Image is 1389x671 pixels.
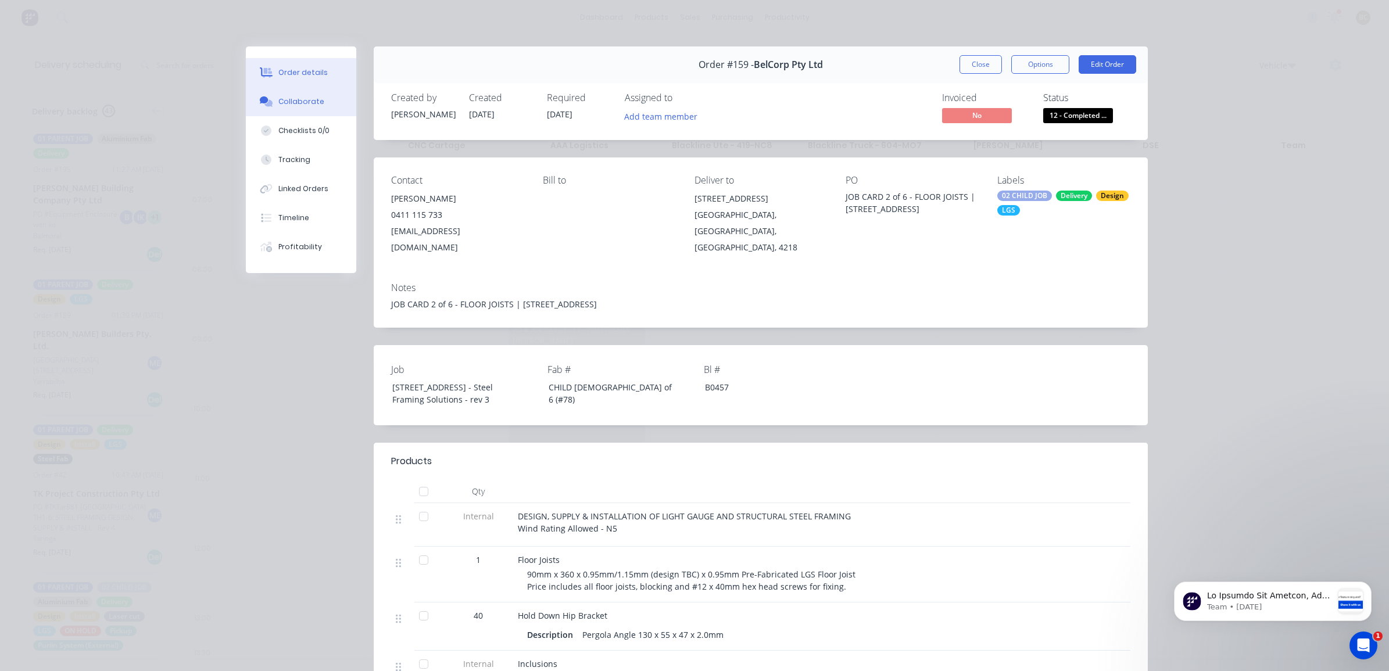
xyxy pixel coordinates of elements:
div: Delivery [1056,191,1092,201]
div: Tracking [278,155,310,165]
span: Floor Joists [518,554,560,565]
div: Linked Orders [278,184,328,194]
span: Hold Down Hip Bracket [518,610,607,621]
label: Bl # [704,363,849,376]
div: [PERSON_NAME]0411 115 733[EMAIL_ADDRESS][DOMAIN_NAME] [391,191,524,256]
div: Description [527,626,578,643]
button: Options [1011,55,1069,74]
label: Fab # [547,363,693,376]
iframe: Intercom notifications message [1157,558,1389,640]
div: Qty [443,480,513,503]
div: [PERSON_NAME] [391,108,455,120]
div: PO [846,175,979,186]
div: Labels [997,175,1130,186]
span: 1 [1373,631,1383,641]
div: Created by [391,92,455,103]
span: 90mm x 360 x 0.95mm/1.15mm (design TBC) x 0.95mm Pre-Fabricated LGS Floor Joist Price includes al... [527,569,855,592]
div: JOB CARD 2 of 6 - FLOOR JOISTS | [STREET_ADDRESS] [391,298,1130,310]
span: Internal [448,658,509,670]
div: Timeline [278,213,309,223]
div: [PERSON_NAME] [391,191,524,207]
button: Checklists 0/0 [246,116,356,145]
button: Tracking [246,145,356,174]
div: Assigned to [625,92,741,103]
button: Collaborate [246,87,356,116]
div: [EMAIL_ADDRESS][DOMAIN_NAME] [391,223,524,256]
button: Linked Orders [246,174,356,203]
div: 02 CHILD JOB [997,191,1052,201]
div: [STREET_ADDRESS] - Steel Framing Solutions - rev 3 [383,379,528,408]
div: Contact [391,175,524,186]
div: LGS [997,205,1020,216]
button: Edit Order [1079,55,1136,74]
div: [STREET_ADDRESS] [694,191,828,207]
button: 12 - Completed ... [1043,108,1113,125]
span: Order #159 - [699,59,754,70]
label: Job [391,363,536,376]
button: Add team member [625,108,704,124]
div: Bill to [543,175,676,186]
p: Message from Team, sent 1w ago [51,44,176,54]
span: [DATE] [469,109,495,120]
span: 40 [474,609,483,622]
div: Pergola Angle 130 x 55 x 47 x 2.0mm [578,626,728,643]
button: Order details [246,58,356,87]
div: B0457 [696,379,841,396]
div: Collaborate [278,96,324,107]
div: Notes [391,282,1130,293]
button: Timeline [246,203,356,232]
span: No [942,108,1012,123]
div: Profitability [278,242,322,252]
div: Created [469,92,533,103]
div: CHILD [DEMOGRAPHIC_DATA] of 6 (#78) [539,379,685,408]
span: [DATE] [547,109,572,120]
div: Deliver to [694,175,828,186]
span: BelCorp Pty Ltd [754,59,823,70]
div: Status [1043,92,1130,103]
span: 12 - Completed ... [1043,108,1113,123]
div: [STREET_ADDRESS][GEOGRAPHIC_DATA], [GEOGRAPHIC_DATA], [GEOGRAPHIC_DATA], 4218 [694,191,828,256]
div: Required [547,92,611,103]
div: JOB CARD 2 of 6 - FLOOR JOISTS | [STREET_ADDRESS] [846,191,979,215]
button: Close [960,55,1002,74]
iframe: Intercom live chat [1349,631,1377,659]
span: Internal [448,510,509,522]
div: 0411 115 733 [391,207,524,223]
button: Add team member [618,108,704,124]
div: Order details [278,67,328,78]
div: Checklists 0/0 [278,125,330,136]
span: 1 [476,554,481,566]
div: Invoiced [942,92,1029,103]
span: DESIGN, SUPPLY & INSTALLATION OF LIGHT GAUGE AND STRUCTURAL STEEL FRAMING Wind Rating Allowed - N5 [518,511,851,534]
button: Profitability [246,232,356,261]
div: Products [391,454,432,468]
div: Design [1096,191,1129,201]
div: [GEOGRAPHIC_DATA], [GEOGRAPHIC_DATA], [GEOGRAPHIC_DATA], 4218 [694,207,828,256]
